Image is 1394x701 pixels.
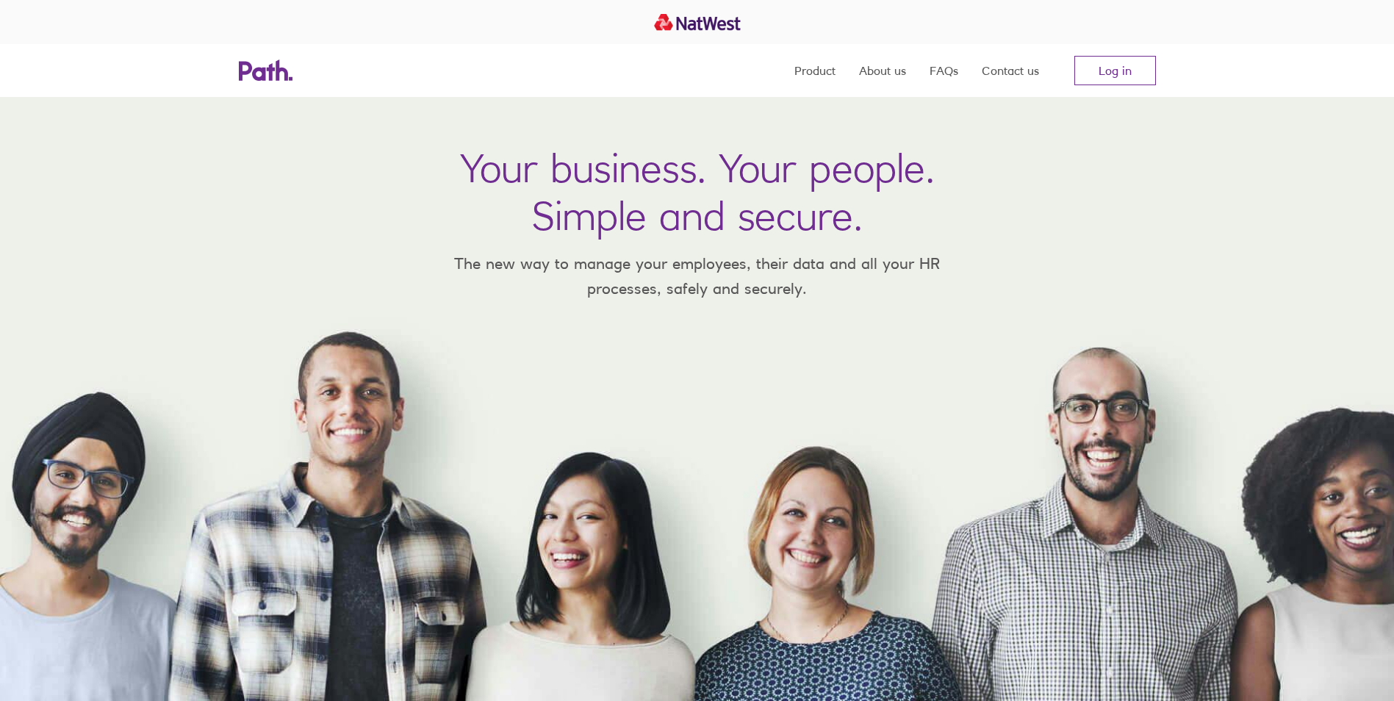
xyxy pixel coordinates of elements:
a: Contact us [982,44,1039,97]
p: The new way to manage your employees, their data and all your HR processes, safely and securely. [433,251,962,301]
a: Product [794,44,836,97]
h1: Your business. Your people. Simple and secure. [460,144,935,240]
a: About us [859,44,906,97]
a: Log in [1074,56,1156,85]
a: FAQs [930,44,958,97]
